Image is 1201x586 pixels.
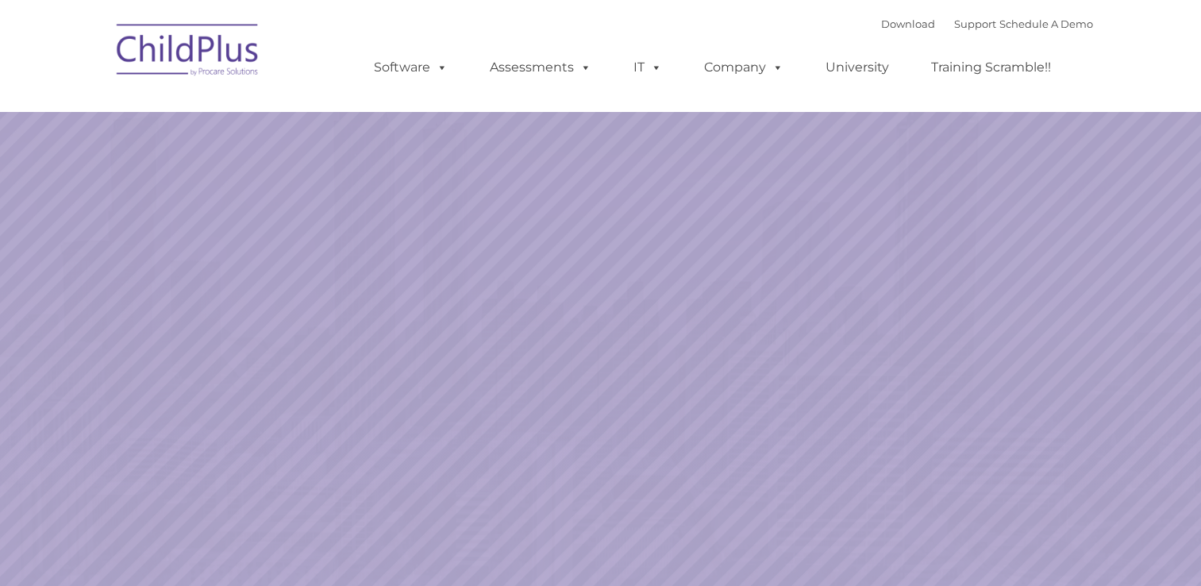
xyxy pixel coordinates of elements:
[688,52,799,83] a: Company
[915,52,1067,83] a: Training Scramble!!
[816,358,1018,411] a: Learn More
[358,52,464,83] a: Software
[474,52,607,83] a: Assessments
[954,17,996,30] a: Support
[618,52,678,83] a: IT
[881,17,1093,30] font: |
[881,17,935,30] a: Download
[109,13,268,92] img: ChildPlus by Procare Solutions
[999,17,1093,30] a: Schedule A Demo
[810,52,905,83] a: University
